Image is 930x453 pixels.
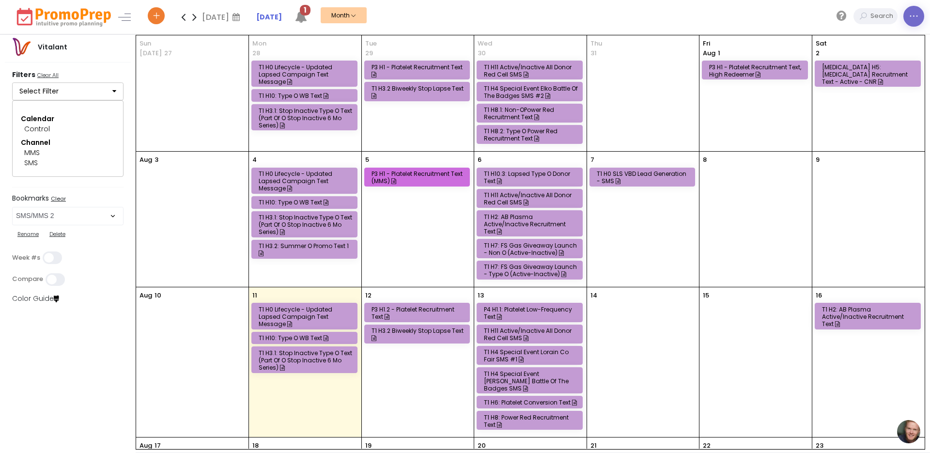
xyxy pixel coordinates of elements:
div: Control [24,124,111,134]
div: Typically replies in a few minutes [54,18,139,24]
p: 31 [590,48,597,58]
p: 21 [590,441,597,451]
u: Rename [17,230,39,238]
div: T1 H4 Special Event Elko Battle of the Badges SMS #2 [484,85,578,99]
p: 13 [478,291,484,300]
div: T1 H8.1: Non-OPower Red Recruitment Text [484,106,578,121]
div: P3 H1 - Platelet Recruitment Text [372,63,466,78]
div: T1 H3.1: Stop Inactive Type O Text (Part of O Stop Inactive 6 mo Series) [259,107,353,129]
div: T1 H3.1: Stop Inactive Type O Text (Part of O Stop Inactive 6 mo Series) [259,214,353,235]
p: 18 [252,441,259,451]
div: P3 H1.2 - Platelet Recruitment Text [372,306,466,320]
a: Color Guide [12,294,59,303]
p: 2 [816,48,820,58]
p: 7 [590,155,594,165]
div: T1 H0 Lifecycle - Updated Lapsed Campaign Text Message [259,306,353,328]
div: T1 H0 SLS VBD Lead Generation - SMS [597,170,691,185]
div: T1 H0 Lifecycle - Updated Lapsed Campaign Text Message [259,170,353,192]
div: T1 H8.2: Type O Power Red Recruitment Text [484,127,578,142]
p: Aug [139,441,152,451]
div: MMS [24,148,111,158]
p: 12 [365,291,372,300]
div: T1 H6: Platelet Conversion Text [484,399,578,406]
p: 14 [590,291,597,300]
p: 23 [816,441,823,451]
p: 16 [816,291,822,300]
p: 8 [703,155,707,165]
p: 27 [164,48,172,58]
button: />GIF [147,321,168,348]
span: Sun [139,39,245,48]
label: Compare [12,275,43,283]
img: vitalantlogo.png [12,37,31,57]
div: T1 H11 Active/Inactive All Donor Red Cell SMS [484,63,578,78]
p: 3 [155,155,158,165]
p: 28 [252,48,260,58]
p: Aug [139,291,152,300]
div: [MEDICAL_DATA] H5: [MEDICAL_DATA] Recruitment Text - Active - CNR [822,63,916,85]
label: Week #s [12,254,40,262]
div: T1 H4 Special Event [PERSON_NAME] Battle of the Badges SMS [484,370,578,392]
div: Calendar [21,114,115,124]
p: 6 [478,155,481,165]
p: 20 [478,441,486,451]
div: T1 H10: Type O WB Text [259,199,353,206]
button: Select Filter [12,82,124,101]
u: Clear All [37,71,59,79]
div: T1 H7: FS Gas Giveaway Launch - Type O (Active-Inactive) [484,263,578,278]
tspan: GIF [154,332,162,337]
div: Vitalant [31,42,74,52]
div: T1 H3.2 Biweekly Stop Lapse Text [372,85,466,99]
p: [DATE] [139,48,162,58]
u: Clear [51,195,66,203]
p: 17 [155,441,161,451]
div: SMS [24,158,111,168]
span: Mon [252,39,358,48]
p: 4 [252,155,257,165]
div: T1 H7: FS Gas Giveaway Launch - Non O (Active-Inactive) [484,242,578,256]
p: 1 [703,48,720,58]
div: T1 H11 Active/Inactive All Donor Red Cell SMS [484,191,578,206]
span: Aug [703,48,715,58]
p: 11 [252,291,257,300]
p: 9 [816,155,820,165]
div: Channel [21,138,115,148]
div: P4 H1.1: Platelet Low-Frequency Text [484,306,578,320]
div: [DATE] [202,10,243,24]
iframe: gist-messenger-bubble-iframe [897,420,920,443]
div: T1 H11 Active/Inactive All Donor Red Cell SMS [484,327,578,342]
span: We run on Gist [81,311,123,317]
g: /> [151,330,164,338]
p: Aug [139,155,152,165]
span: Fri [703,39,808,48]
span: Tue [365,39,471,48]
p: 5 [365,155,369,165]
div: US[PERSON_NAME]Typically replies in a few minutes [29,6,182,26]
span: Wed [478,39,583,48]
p: 22 [703,441,711,451]
div: P3 H1 - Platelet Recruitment Text, High Redeemer [709,63,804,78]
label: Bookmarks [12,194,124,204]
p: 29 [365,48,373,58]
a: [DATE] [256,12,282,22]
span: Sat [816,39,921,48]
div: T1 H2: AB Plasma Active/Inactive Recruitment Text [822,306,916,328]
div: T1 H10: Type O WB Text [259,92,353,99]
span: Thu [590,39,696,48]
p: 15 [703,291,709,300]
div: T1 H3.2 Biweekly Stop Lapse Text [372,327,466,342]
span: 1 [300,5,310,16]
div: T1 H10.3: Lapsed Type O Donor Text [484,170,578,185]
img: US [29,7,46,24]
div: T1 H3.2: Summer O Promo Text 1 [259,242,353,257]
p: 30 [478,48,486,58]
input: Search [868,8,898,24]
div: T1 H10: Type O WB Text [259,334,353,342]
div: T1 H8: Power Red Recruitment Text [484,414,578,428]
u: Delete [49,230,65,238]
strong: Filters [12,70,35,79]
button: Month [321,7,367,23]
div: P3 H1 - Platelet Recruitment Text (MMS) [372,170,466,185]
div: T1 H0 Lifecycle - Updated Lapsed Campaign Text Message [259,63,353,85]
